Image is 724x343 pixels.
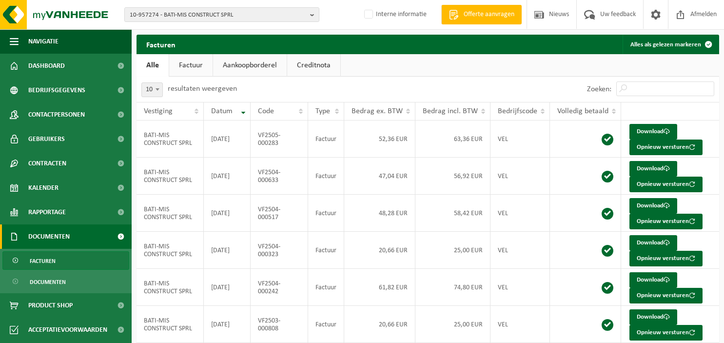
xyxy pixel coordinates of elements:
td: 20,66 EUR [344,232,415,269]
button: Opnieuw versturen [629,214,703,229]
span: Datum [211,107,233,115]
label: Interne informatie [362,7,427,22]
a: Documenten [2,272,129,291]
a: Factuur [169,54,213,77]
button: Opnieuw versturen [629,177,703,192]
span: Code [258,107,274,115]
span: Contactpersonen [28,102,85,127]
span: Gebruikers [28,127,65,151]
button: Alles als gelezen markeren [623,35,718,54]
a: Download [629,161,677,177]
a: Alle [137,54,169,77]
td: BATI-MIS CONSTRUCT SPRL [137,195,204,232]
button: 10-957274 - BATI-MIS CONSTRUCT SPRL [124,7,319,22]
span: Bedrijfscode [498,107,537,115]
td: 58,42 EUR [415,195,490,232]
td: 25,00 EUR [415,306,490,343]
span: Vestiging [144,107,173,115]
span: Contracten [28,151,66,176]
td: [DATE] [204,269,251,306]
td: BATI-MIS CONSTRUCT SPRL [137,306,204,343]
a: Offerte aanvragen [441,5,522,24]
td: [DATE] [204,195,251,232]
td: BATI-MIS CONSTRUCT SPRL [137,269,204,306]
span: Bedrag incl. BTW [423,107,478,115]
td: [DATE] [204,158,251,195]
span: Type [315,107,330,115]
a: Download [629,272,677,288]
td: VF2503-000808 [251,306,308,343]
td: VEL [490,121,550,158]
td: 47,04 EUR [344,158,415,195]
a: Download [629,309,677,325]
span: Volledig betaald [557,107,608,115]
td: VEL [490,232,550,269]
td: Factuur [308,195,344,232]
td: 48,28 EUR [344,195,415,232]
a: Download [629,235,677,251]
span: Bedrag ex. BTW [352,107,403,115]
button: Opnieuw versturen [629,325,703,341]
td: Factuur [308,269,344,306]
span: Product Shop [28,293,73,318]
span: 10 [141,82,163,97]
td: BATI-MIS CONSTRUCT SPRL [137,158,204,195]
td: BATI-MIS CONSTRUCT SPRL [137,121,204,158]
td: VF2505-000283 [251,121,308,158]
td: VF2504-000323 [251,232,308,269]
button: Opnieuw versturen [629,288,703,303]
label: resultaten weergeven [168,85,237,93]
span: Bedrijfsgegevens [28,78,85,102]
a: Download [629,198,677,214]
span: 10 [142,83,162,97]
td: Factuur [308,306,344,343]
td: VF2504-000633 [251,158,308,195]
span: Navigatie [28,29,59,54]
td: [DATE] [204,232,251,269]
td: VEL [490,269,550,306]
span: 10-957274 - BATI-MIS CONSTRUCT SPRL [130,8,306,22]
span: Acceptatievoorwaarden [28,318,107,342]
td: BATI-MIS CONSTRUCT SPRL [137,232,204,269]
td: 63,36 EUR [415,121,490,158]
span: Dashboard [28,54,65,78]
td: Factuur [308,121,344,158]
button: Opnieuw versturen [629,251,703,266]
td: 52,36 EUR [344,121,415,158]
span: Documenten [30,273,66,291]
td: VEL [490,306,550,343]
label: Zoeken: [587,85,611,93]
a: Creditnota [287,54,340,77]
span: Rapportage [28,200,66,224]
a: Download [629,124,677,140]
td: Factuur [308,158,344,195]
span: Documenten [28,224,70,249]
td: 74,80 EUR [415,269,490,306]
td: VEL [490,195,550,232]
button: Opnieuw versturen [629,140,703,155]
span: Kalender [28,176,59,200]
td: [DATE] [204,306,251,343]
td: Factuur [308,232,344,269]
span: Offerte aanvragen [461,10,517,20]
td: 61,82 EUR [344,269,415,306]
td: VEL [490,158,550,195]
h2: Facturen [137,35,185,54]
td: [DATE] [204,121,251,158]
td: 25,00 EUR [415,232,490,269]
td: VF2504-000517 [251,195,308,232]
a: Facturen [2,251,129,270]
td: 20,66 EUR [344,306,415,343]
a: Aankoopborderel [213,54,287,77]
td: VF2504-000242 [251,269,308,306]
td: 56,92 EUR [415,158,490,195]
span: Facturen [30,252,56,270]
